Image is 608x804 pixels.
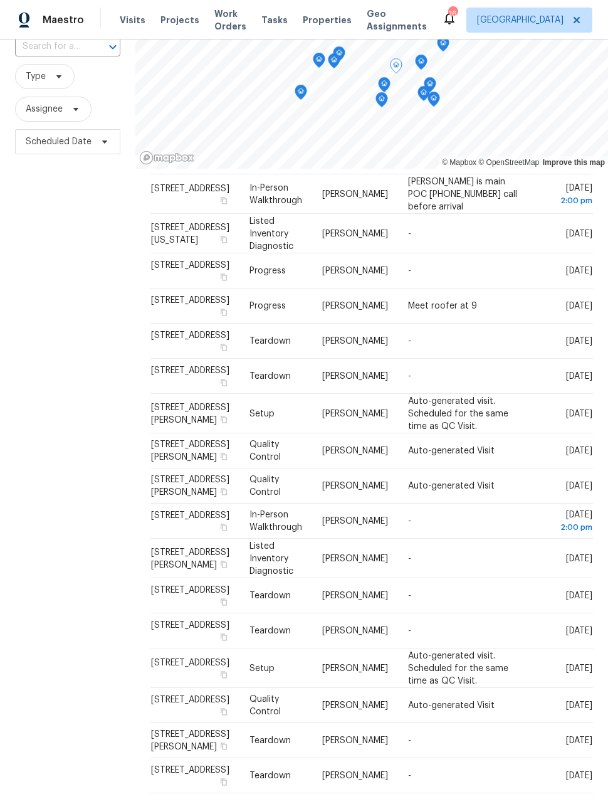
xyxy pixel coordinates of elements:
div: Map marker [437,36,449,56]
span: In-Person Walkthrough [249,510,302,532]
span: [STREET_ADDRESS][US_STATE] [151,223,229,244]
span: [PERSON_NAME] [322,627,388,635]
span: [PERSON_NAME] [322,189,388,198]
span: [STREET_ADDRESS][PERSON_NAME] [151,547,229,569]
div: Map marker [328,53,340,73]
span: [DATE] [539,510,592,534]
a: Mapbox [442,158,476,167]
div: Map marker [415,55,427,74]
div: Map marker [427,92,440,111]
span: [PERSON_NAME] [322,591,388,600]
div: Map marker [390,58,402,78]
span: [PERSON_NAME] is main POC [PHONE_NUMBER] call before arrival [408,177,517,211]
span: [PERSON_NAME] [322,701,388,710]
span: Work Orders [214,8,246,33]
span: [STREET_ADDRESS] [151,331,229,340]
span: Auto-generated visit. Scheduled for the same time as QC Visit. [408,651,508,685]
span: [DATE] [566,771,592,780]
span: Visits [120,14,145,26]
span: In-Person Walkthrough [249,183,302,204]
button: Open [104,38,122,56]
span: Auto-generated visit. Scheduled for the same time as QC Visit. [408,396,508,430]
span: Quality Control [249,695,281,716]
span: Maestro [43,14,84,26]
button: Copy Address [218,342,229,353]
span: [STREET_ADDRESS][PERSON_NAME] [151,440,229,462]
span: Teardown [249,736,291,745]
span: [PERSON_NAME] [322,554,388,563]
span: Listed Inventory Diagnostic [249,541,293,575]
span: [DATE] [539,146,592,169]
span: [PERSON_NAME] [322,736,388,745]
span: [STREET_ADDRESS] [151,184,229,193]
div: 2:00 pm [539,194,592,206]
span: [STREET_ADDRESS][PERSON_NAME] [151,475,229,497]
span: [PERSON_NAME] [322,302,388,310]
div: 16 [448,8,457,20]
span: [DATE] [566,337,592,346]
span: [DATE] [566,447,592,455]
div: Map marker [333,46,345,66]
button: Copy Address [218,669,229,680]
span: - [408,267,411,275]
span: [PERSON_NAME] [322,517,388,526]
span: [DATE] [566,267,592,275]
button: Copy Address [218,776,229,788]
button: Copy Address [218,233,229,245]
span: - [408,337,411,346]
span: - [408,591,411,600]
span: Progress [249,302,286,310]
div: Map marker [417,86,430,105]
span: Listed Inventory Diagnostic [249,216,293,250]
span: Type [26,70,46,83]
span: Projects [160,14,199,26]
span: [STREET_ADDRESS] [151,296,229,305]
span: [DATE] [566,229,592,238]
span: [DATE] [566,482,592,490]
span: - [408,517,411,526]
span: [STREET_ADDRESS] [151,766,229,775]
div: Map marker [313,53,325,72]
span: [STREET_ADDRESS][PERSON_NAME] [151,403,229,424]
div: Map marker [424,77,436,97]
button: Copy Address [218,632,229,643]
span: Teardown [249,591,291,600]
span: - [408,771,411,780]
button: Copy Address [218,486,229,497]
span: [DATE] [566,701,592,710]
span: [PERSON_NAME] [322,372,388,381]
span: Quality Control [249,440,281,462]
span: [STREET_ADDRESS] [151,696,229,704]
div: Map marker [375,92,388,112]
span: Geo Assignments [367,8,427,33]
span: Assignee [26,103,63,115]
span: - [408,554,411,563]
button: Copy Address [218,194,229,206]
span: [PERSON_NAME] [322,664,388,672]
button: Copy Address [218,558,229,569]
button: Copy Address [218,706,229,717]
span: Setup [249,664,275,672]
span: [PERSON_NAME] [322,482,388,490]
span: Teardown [249,771,291,780]
div: Map marker [378,77,390,97]
span: Setup [249,409,275,418]
span: [PERSON_NAME] [322,771,388,780]
span: Auto-generated Visit [408,701,495,710]
span: [PERSON_NAME] [322,267,388,275]
span: [DATE] [566,302,592,310]
span: [STREET_ADDRESS][PERSON_NAME] [151,730,229,751]
span: [PERSON_NAME] [322,229,388,238]
span: - [408,372,411,381]
button: Copy Address [218,272,229,283]
span: - [408,627,411,635]
span: [DATE] [566,409,592,418]
button: Copy Address [218,451,229,462]
span: [PERSON_NAME] [322,409,388,418]
span: [STREET_ADDRESS] [151,366,229,375]
span: [DATE] [566,591,592,600]
span: Teardown [249,627,291,635]
span: [DATE] [566,554,592,563]
span: [PERSON_NAME] [322,447,388,455]
span: [STREET_ADDRESS] [151,586,229,595]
